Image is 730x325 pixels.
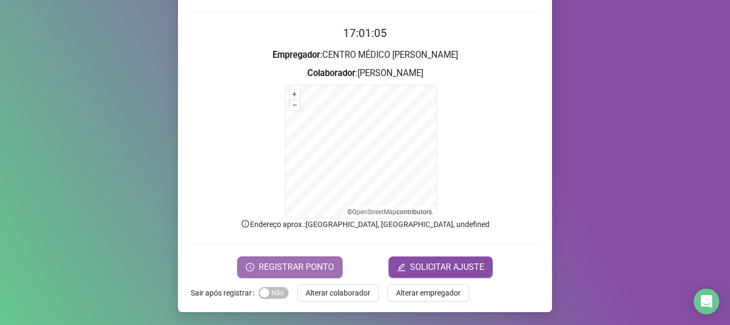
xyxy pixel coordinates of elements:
[297,284,379,301] button: Alterar colaborador
[397,263,406,271] span: edit
[307,68,355,78] strong: Colaborador
[387,284,469,301] button: Alterar empregador
[246,263,254,271] span: clock-circle
[352,208,397,216] a: OpenStreetMap
[191,284,259,301] label: Sair após registrar
[191,66,539,80] h3: : [PERSON_NAME]
[237,256,343,278] button: REGISTRAR PONTO
[273,50,320,60] strong: Empregador
[191,48,539,62] h3: : CENTRO MÉDICO [PERSON_NAME]
[694,289,719,314] div: Open Intercom Messenger
[306,287,370,299] span: Alterar colaborador
[396,287,461,299] span: Alterar empregador
[410,261,484,274] span: SOLICITAR AJUSTE
[347,208,433,216] li: © contributors.
[240,219,250,229] span: info-circle
[343,27,387,40] time: 17:01:05
[290,89,300,100] button: +
[389,256,493,278] button: editSOLICITAR AJUSTE
[290,100,300,110] button: –
[259,261,334,274] span: REGISTRAR PONTO
[191,218,539,230] p: Endereço aprox. : [GEOGRAPHIC_DATA], [GEOGRAPHIC_DATA], undefined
